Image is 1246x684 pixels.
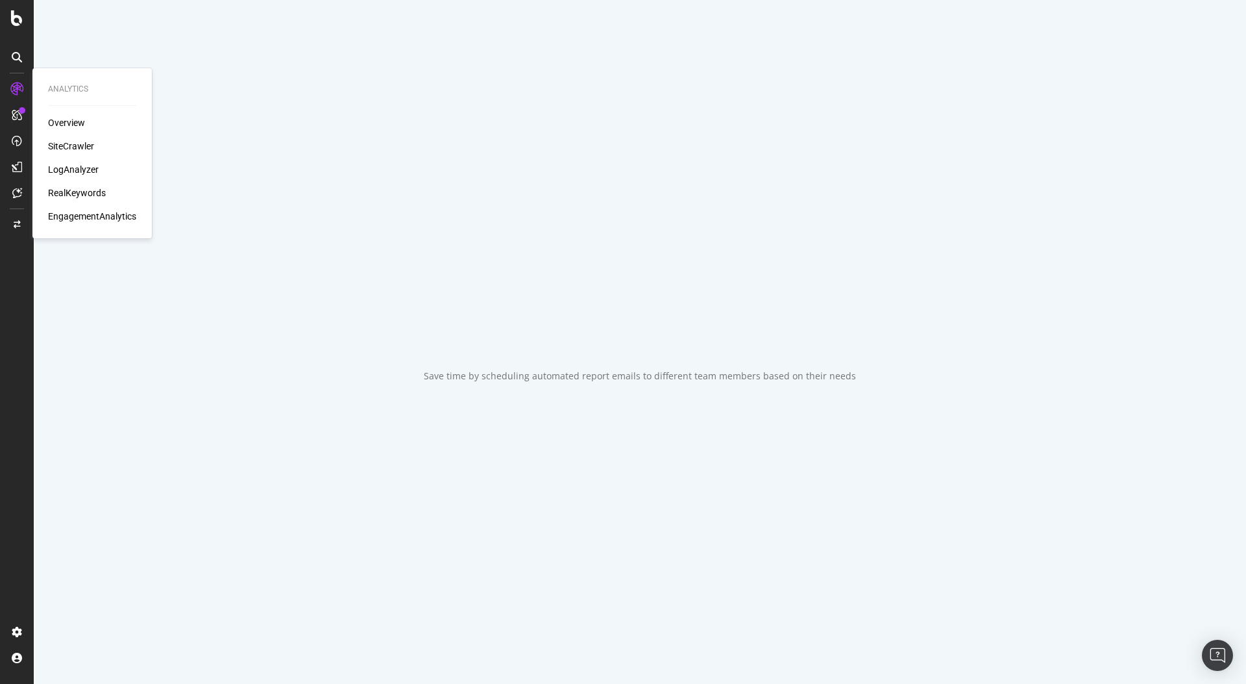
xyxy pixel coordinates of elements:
a: Overview [48,116,85,129]
a: SiteCrawler [48,140,94,153]
div: Analytics [48,84,136,95]
div: Save time by scheduling automated report emails to different team members based on their needs [424,370,856,383]
a: RealKeywords [48,186,106,199]
div: animation [593,302,687,349]
a: LogAnalyzer [48,163,99,176]
div: Open Intercom Messenger [1202,640,1233,671]
a: EngagementAnalytics [48,210,136,223]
